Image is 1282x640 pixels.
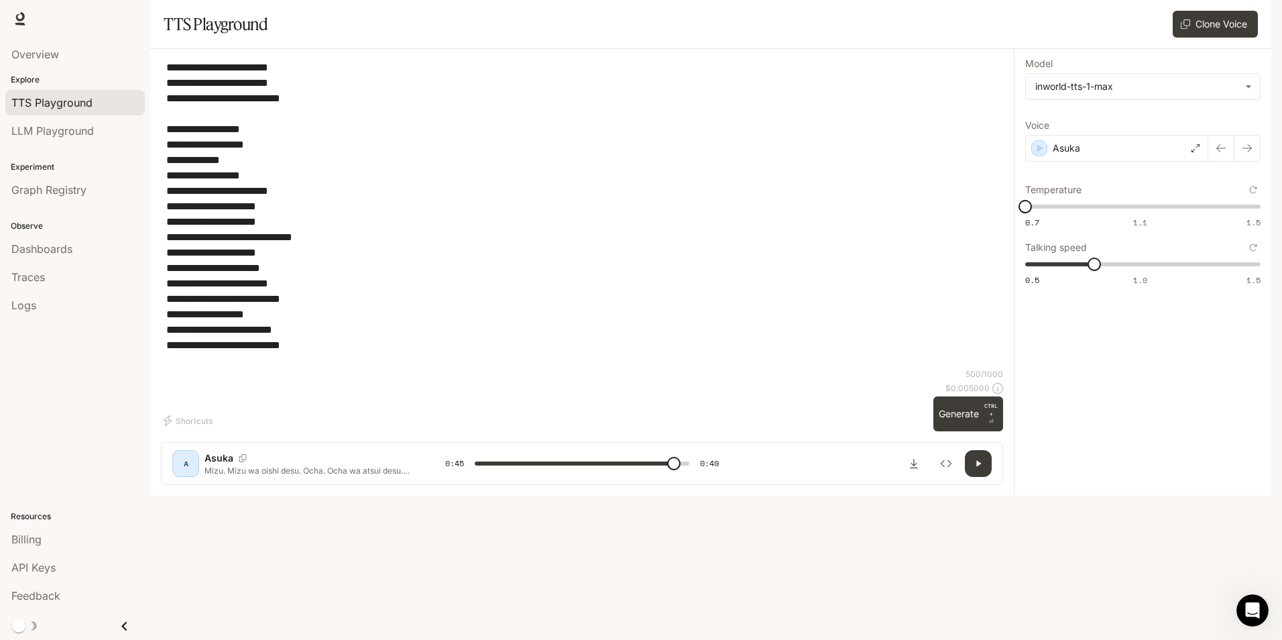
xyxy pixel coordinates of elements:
span: 1.5 [1246,217,1261,228]
button: Download audio [900,450,927,477]
span: 0:45 [445,457,464,470]
div: inworld-tts-1-max [1026,74,1260,99]
p: CTRL + [984,402,998,418]
button: Reset to default [1246,240,1261,255]
span: 1.1 [1133,217,1147,228]
p: Asuka [205,451,233,465]
div: inworld-tts-1-max [1035,80,1238,93]
span: 0.7 [1025,217,1039,228]
p: 500 / 1000 [966,368,1003,380]
p: Mizu. Mizu wa oishi desu. Ocha. Ocha wa atsui desu. [GEOGRAPHIC_DATA]. Gohan wa doko des ka. Mizu... [205,465,413,476]
button: GenerateCTRL +⏎ [933,396,1003,431]
p: Asuka [1053,142,1080,155]
p: Model [1025,59,1053,68]
p: ⏎ [984,402,998,426]
button: Shortcuts [161,410,218,431]
p: Temperature [1025,185,1082,195]
iframe: Intercom live chat [1236,594,1269,627]
p: $ 0.005000 [945,382,990,394]
p: Voice [1025,121,1049,130]
div: A [175,453,196,474]
button: Reset to default [1246,182,1261,197]
span: 0:49 [700,457,719,470]
h1: TTS Playground [164,11,268,38]
span: 1.0 [1133,274,1147,286]
span: 1.5 [1246,274,1261,286]
span: 0.5 [1025,274,1039,286]
button: Inspect [933,450,959,477]
button: Clone Voice [1173,11,1258,38]
p: Talking speed [1025,243,1087,252]
button: Copy Voice ID [233,454,252,462]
